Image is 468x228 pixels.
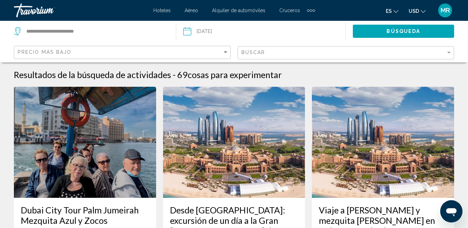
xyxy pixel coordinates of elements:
button: Extra navigation items [307,5,315,16]
span: Búsqueda [386,29,420,34]
a: Travorium [14,3,146,17]
img: 53.jpg [312,87,454,198]
span: - [173,69,176,80]
a: Aéreo [185,8,198,13]
h2: 69 [177,69,282,80]
span: cosas para experimentar [188,69,282,80]
img: 53.jpg [14,87,156,198]
mat-select: Sort by [18,50,229,56]
button: Búsqueda [353,25,454,37]
iframe: Button to launch messaging window [440,200,462,222]
span: USD [409,8,419,14]
span: MR [441,7,450,14]
button: Date: Sep 2, 2025 [183,21,345,42]
button: Change language [386,6,398,16]
a: Dubai City Tour Palm Jumeirah Mezquita Azul y Zocos [21,205,149,226]
span: Buscar [241,50,265,55]
span: es [386,8,392,14]
span: Precio más bajo [18,49,72,55]
img: fa.jpg [163,87,305,198]
a: Hoteles [153,8,171,13]
button: User Menu [436,3,454,18]
button: Change currency [409,6,426,16]
a: Cruceros [279,8,300,13]
a: Alquiler de automóviles [212,8,265,13]
h1: Resultados de la búsqueda de actividades [14,69,171,80]
button: Filter [238,46,454,60]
